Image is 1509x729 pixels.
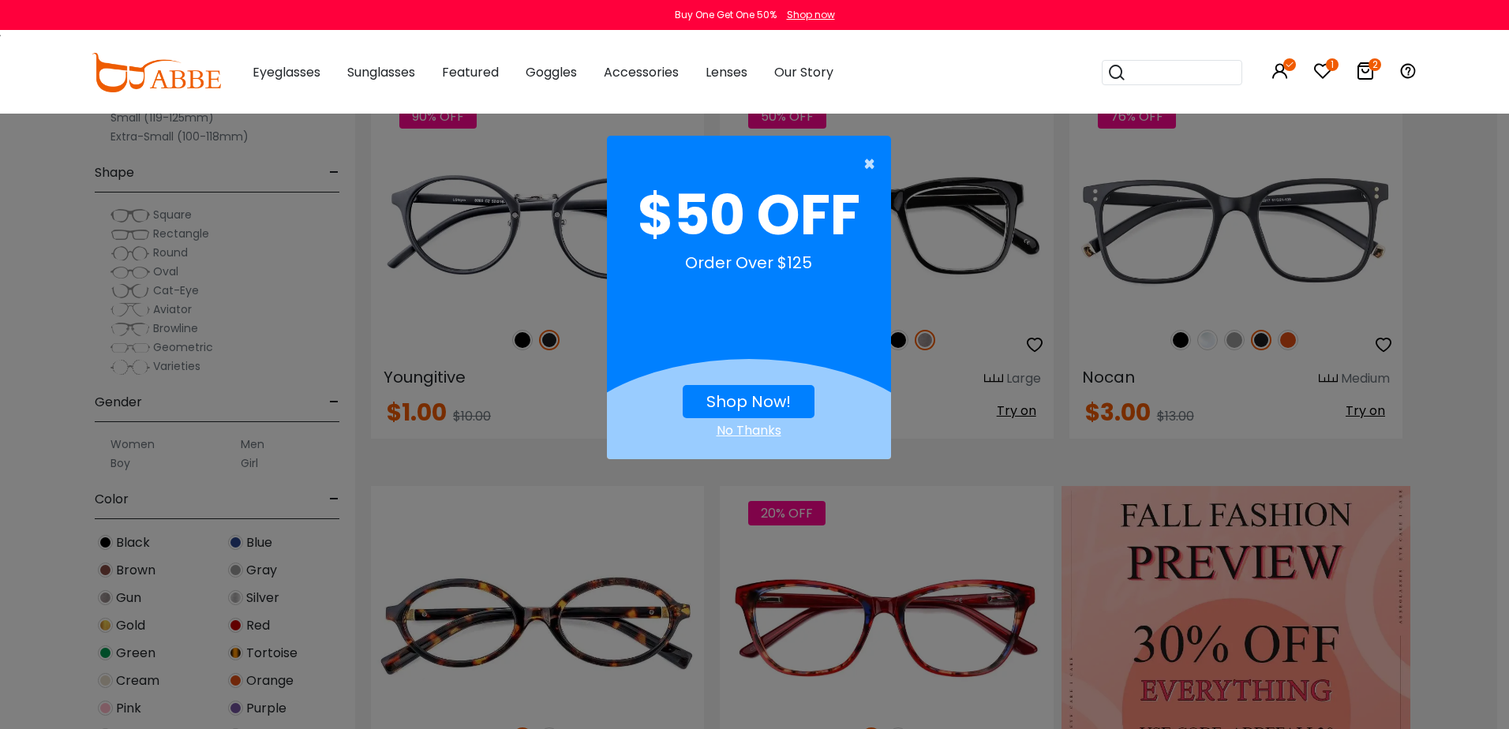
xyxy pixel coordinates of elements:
[253,63,320,81] span: Eyeglasses
[706,391,791,413] a: Shop Now!
[92,53,221,92] img: abbeglasses.com
[1313,65,1332,83] a: 1
[599,148,883,180] button: Close
[604,63,679,81] span: Accessories
[620,180,878,251] div: $50 OFF
[1356,65,1375,83] a: 2
[607,421,891,440] div: Close
[787,8,835,22] div: Shop now
[1369,58,1381,71] i: 2
[675,8,777,22] div: Buy One Get One 50%
[526,63,577,81] span: Goggles
[774,63,833,81] span: Our Story
[1326,58,1339,71] i: 1
[442,63,499,81] span: Featured
[779,8,835,21] a: Shop now
[706,63,747,81] span: Lenses
[683,385,814,418] button: Shop Now!
[863,148,883,180] span: ×
[620,251,878,290] div: Order Over $125
[347,63,415,81] span: Sunglasses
